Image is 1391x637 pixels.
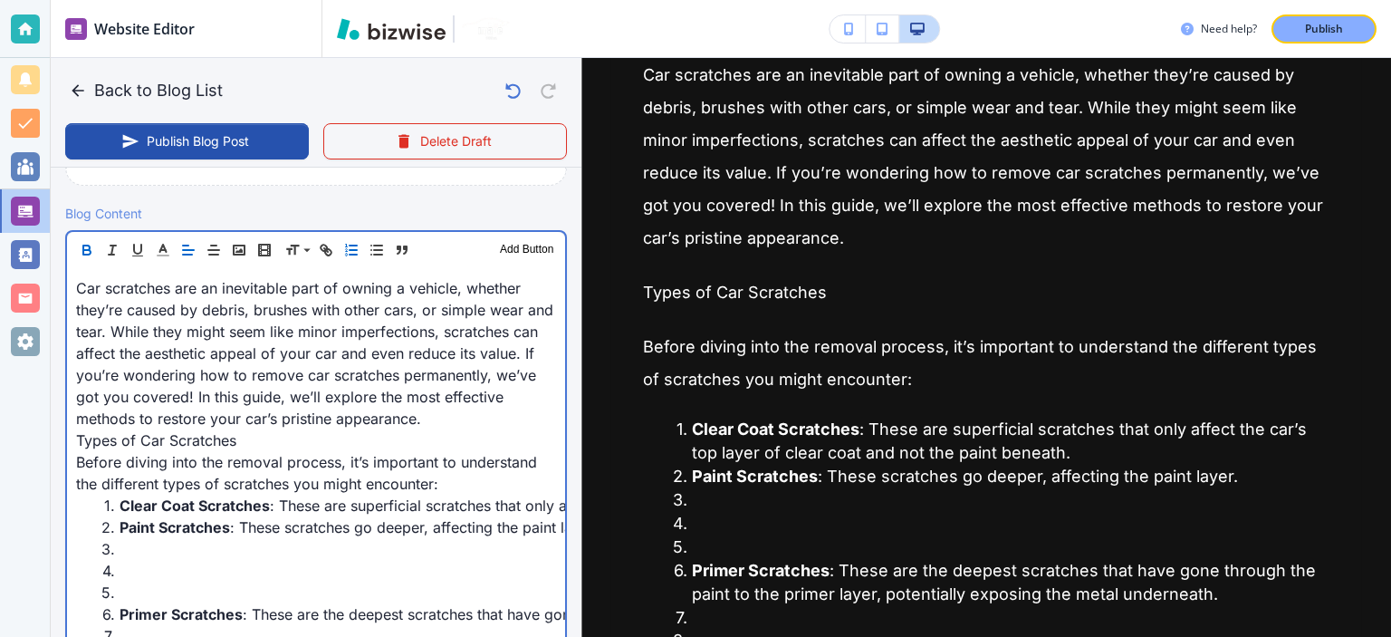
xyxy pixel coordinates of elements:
[76,429,556,451] p: Types of Car Scratches
[76,451,556,495] p: Before diving into the removal process, it’s important to understand the different types of scrat...
[65,72,230,109] button: Back to Blog List
[667,418,1329,465] li: : These are superficial scratches that only affect the car’s top layer of clear coat and not the ...
[692,467,818,486] strong: Paint Scratches
[65,204,142,223] h2: Blog Content
[462,17,511,40] img: Your Logo
[692,420,859,439] strong: Clear Coat Scratches
[643,331,1329,396] p: Before diving into the removal process, it’s important to understand the different types of scrat...
[495,239,558,261] button: Add Button
[323,123,567,159] button: Delete Draft
[94,18,195,40] h2: Website Editor
[98,603,556,625] li: : These are the deepest scratches that have gone through the paint to the primer layer, potential...
[1305,21,1343,37] p: Publish
[65,123,309,159] button: Publish Blog Post
[643,276,1329,309] p: Types of Car Scratches
[120,605,243,623] strong: Primer Scratches
[65,18,87,40] img: editor icon
[120,518,230,536] strong: Paint Scratches
[98,516,556,538] li: : These scratches go deeper, affecting the paint layer.
[1201,21,1257,37] h3: Need help?
[98,495,556,516] li: : These are superficial scratches that only affect the car’s top layer of clear coat and not the ...
[643,59,1329,255] p: Car scratches are an inevitable part of owning a vehicle, whether they’re caused by debris, brush...
[692,561,830,580] strong: Primer Scratches
[667,465,1329,488] li: : These scratches go deeper, affecting the paint layer.
[1271,14,1377,43] button: Publish
[76,277,556,429] p: Car scratches are an inevitable part of owning a vehicle, whether they’re caused by debris, brush...
[667,559,1329,606] li: : These are the deepest scratches that have gone through the paint to the primer layer, potential...
[120,497,270,515] strong: Clear Coat Scratches
[337,18,446,40] img: Bizwise Logo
